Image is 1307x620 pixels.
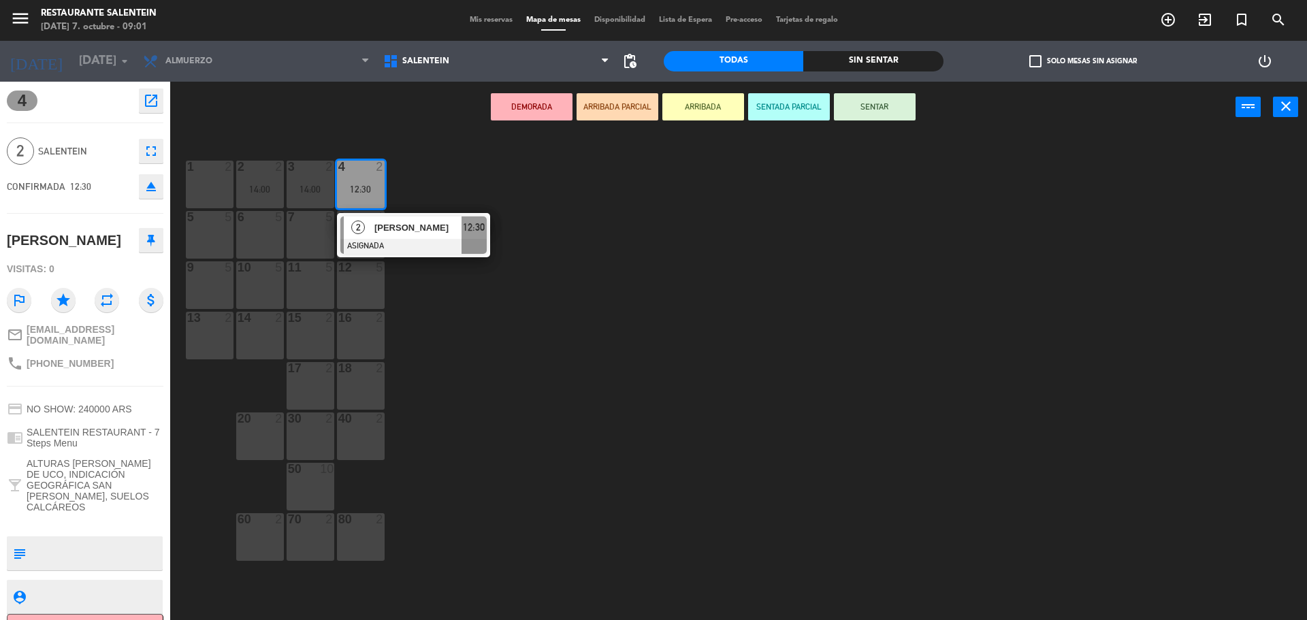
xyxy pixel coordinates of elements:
div: 10 [320,463,334,475]
div: 2 [325,161,334,173]
button: close [1273,97,1298,117]
div: 17 [288,362,289,374]
i: credit_card [7,401,23,417]
div: 14:00 [236,184,284,194]
div: 1 [187,161,188,173]
div: Visitas: 0 [7,257,163,281]
label: Solo mesas sin asignar [1029,55,1137,67]
div: 9 [187,261,188,274]
div: 2 [275,312,283,324]
span: Salentein [402,56,449,66]
div: 11 [288,261,289,274]
span: check_box_outline_blank [1029,55,1042,67]
div: 12:30 [337,184,385,194]
i: open_in_new [143,93,159,109]
div: 2 [376,412,384,425]
i: add_circle_outline [1160,12,1176,28]
div: 16 [338,312,339,324]
i: attach_money [139,288,163,312]
div: 4 [376,211,384,223]
div: Todas [664,51,803,71]
div: 5 [325,261,334,274]
div: 2 [376,161,384,173]
i: turned_in_not [1233,12,1250,28]
div: 5 [376,261,384,274]
div: 5 [187,211,188,223]
div: 14:00 [287,184,334,194]
span: 12:30 [70,181,91,192]
div: 2 [275,513,283,525]
div: 2 [275,412,283,425]
div: 2 [225,161,233,173]
div: 2 [325,412,334,425]
div: 2 [325,513,334,525]
div: 5 [225,261,233,274]
button: SENTAR [834,93,916,120]
div: [DATE] 7. octubre - 09:01 [41,20,157,34]
div: 5 [275,211,283,223]
span: SALENTEIN RESTAURANT - 7 Steps Menu [27,427,163,448]
i: star [51,288,76,312]
div: 70 [288,513,289,525]
div: 13 [187,312,188,324]
span: Mis reservas [463,16,519,24]
span: NO SHOW: 240000 ARS [27,404,132,414]
div: 2 [325,312,334,324]
span: 4 [7,91,37,111]
div: 5 [325,211,334,223]
div: 18 [338,362,339,374]
i: local_bar [7,477,23,493]
button: ARRIBADA [662,93,744,120]
div: 8 [338,211,339,223]
div: 30 [288,412,289,425]
div: 40 [338,412,339,425]
i: exit_to_app [1197,12,1213,28]
i: fullscreen [143,143,159,159]
button: eject [139,174,163,199]
div: 4 [338,161,339,173]
a: mail_outline[EMAIL_ADDRESS][DOMAIN_NAME] [7,324,163,346]
span: [PHONE_NUMBER] [27,358,114,369]
div: 5 [225,211,233,223]
div: 3 [288,161,289,173]
div: Restaurante Salentein [41,7,157,20]
span: CONFIRMADA [7,181,65,192]
div: 80 [338,513,339,525]
div: 2 [376,513,384,525]
i: menu [10,8,31,29]
div: 2 [225,312,233,324]
span: ALTURAS [PERSON_NAME] DE UCO, INDICACIÓN GEOGRÁFICA SAN [PERSON_NAME], SUELOS CALCÁREOS [27,458,163,512]
span: Mapa de mesas [519,16,587,24]
span: 2 [351,221,365,234]
div: 2 [376,362,384,374]
div: 2 [275,161,283,173]
span: [EMAIL_ADDRESS][DOMAIN_NAME] [27,324,163,346]
div: 7 [288,211,289,223]
span: [PERSON_NAME] [374,221,462,235]
span: Lista de Espera [652,16,719,24]
i: power_input [1240,98,1257,114]
i: search [1270,12,1287,28]
div: 2 [325,362,334,374]
div: 15 [288,312,289,324]
div: [PERSON_NAME] [7,229,121,252]
span: pending_actions [622,53,638,69]
i: chrome_reader_mode [7,429,23,446]
div: 5 [275,261,283,274]
span: 12:30 [463,219,485,235]
button: SENTADA PARCIAL [748,93,830,120]
i: arrow_drop_down [116,53,133,69]
i: power_settings_new [1257,53,1273,69]
span: Tarjetas de regalo [769,16,845,24]
span: 2 [7,137,34,165]
button: open_in_new [139,88,163,113]
span: Pre-acceso [719,16,769,24]
span: Disponibilidad [587,16,652,24]
i: phone [7,355,23,372]
i: close [1278,98,1294,114]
